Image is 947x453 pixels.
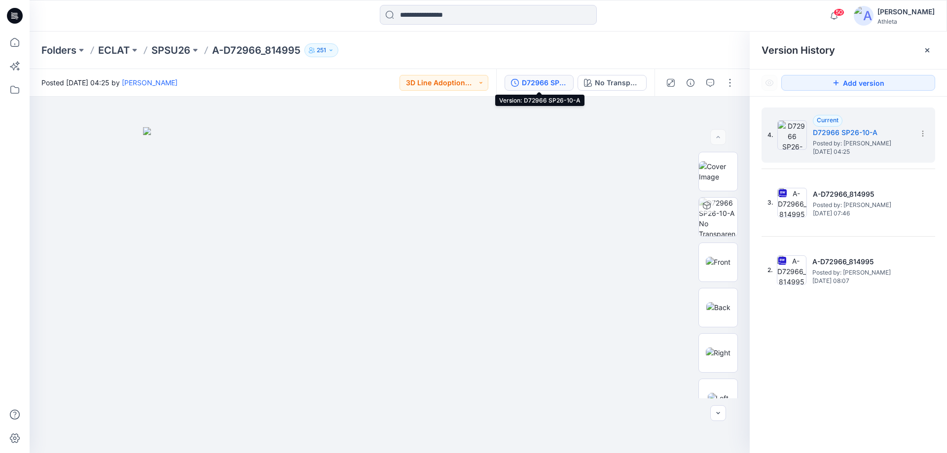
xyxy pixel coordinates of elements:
[151,43,190,57] a: SPSU26
[777,255,806,285] img: A-D72966_814995
[781,75,935,91] button: Add version
[762,75,777,91] button: Show Hidden Versions
[706,302,730,313] img: Back
[98,43,130,57] a: ECLAT
[708,393,728,403] img: Left
[767,266,773,275] span: 2.
[813,210,911,217] span: [DATE] 07:46
[923,46,931,54] button: Close
[812,278,911,284] span: [DATE] 08:07
[41,43,76,57] a: Folders
[41,77,178,88] span: Posted [DATE] 04:25 by
[812,256,911,268] h5: A-D72966_814995
[834,8,844,16] span: 50
[706,257,730,267] img: Front
[877,18,935,25] div: Athleta
[699,161,737,182] img: Cover Image
[777,188,807,217] img: A-D72966_814995
[505,75,574,91] button: D72966 SP26-10-A
[699,198,737,236] img: D72966 SP26-10-A No Transparency
[706,348,730,358] img: Right
[762,44,835,56] span: Version History
[813,139,911,148] span: Posted by: Allen Chen
[812,268,911,278] span: Posted by: Allen Chen
[317,45,326,56] p: 251
[813,200,911,210] span: Posted by: Allen Chen
[767,131,773,139] span: 4.
[683,75,698,91] button: Details
[777,120,807,150] img: D72966 SP26-10-A
[304,43,338,57] button: 251
[854,6,874,26] img: avatar
[817,116,838,124] span: Current
[595,77,640,88] div: No Transparency
[578,75,647,91] button: No Transparency
[212,43,300,57] p: A-D72966_814995
[122,78,178,87] a: [PERSON_NAME]
[767,198,773,207] span: 3.
[877,6,935,18] div: [PERSON_NAME]
[522,77,567,88] div: D72966 SP26-10-A
[813,188,911,200] h5: A-D72966_814995
[813,127,911,139] h5: D72966 SP26-10-A
[813,148,911,155] span: [DATE] 04:25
